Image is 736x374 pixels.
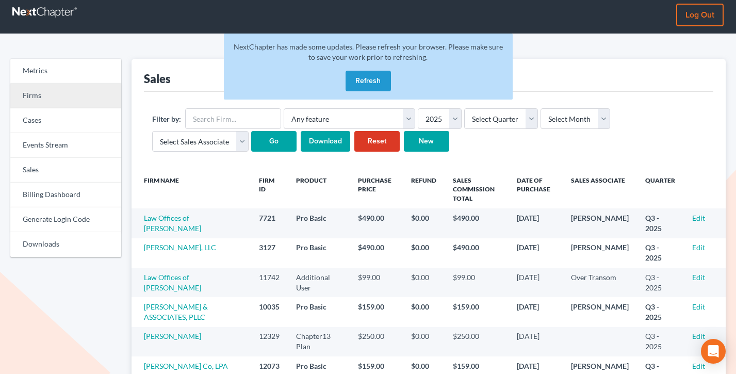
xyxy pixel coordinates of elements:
[144,273,201,292] a: Law Offices of [PERSON_NAME]
[350,268,403,297] td: $99.00
[144,71,171,86] div: Sales
[445,297,509,327] td: $159.00
[403,170,445,208] th: Refund
[144,332,201,340] a: [PERSON_NAME]
[152,113,181,124] label: Filter by:
[692,332,705,340] a: Edit
[445,238,509,268] td: $490.00
[144,214,201,233] a: Law Offices of [PERSON_NAME]
[251,297,288,327] td: 10035
[637,268,684,297] td: Q3 - 2025
[637,327,684,356] td: Q3 - 2025
[563,208,637,238] td: [PERSON_NAME]
[354,131,400,152] a: Reset
[288,297,350,327] td: Pro Basic
[10,232,121,257] a: Downloads
[692,214,705,222] a: Edit
[251,170,288,208] th: Firm ID
[251,327,288,356] td: 12329
[445,208,509,238] td: $490.00
[563,170,637,208] th: Sales Associate
[637,297,684,327] td: Q3 - 2025
[509,238,563,268] td: [DATE]
[132,170,251,208] th: Firm Name
[350,170,403,208] th: Purchase Price
[509,327,563,356] td: [DATE]
[701,339,726,364] div: Open Intercom Messenger
[10,207,121,232] a: Generate Login Code
[185,108,281,129] input: Search Firm...
[509,297,563,327] td: [DATE]
[251,268,288,297] td: 11742
[350,208,403,238] td: $490.00
[288,327,350,356] td: Chapter13 Plan
[144,243,216,252] a: [PERSON_NAME], LLC
[403,238,445,268] td: $0.00
[692,273,705,282] a: Edit
[10,133,121,158] a: Events Stream
[288,268,350,297] td: Additional User
[288,208,350,238] td: Pro Basic
[10,108,121,133] a: Cases
[251,238,288,268] td: 3127
[350,327,403,356] td: $250.00
[403,327,445,356] td: $0.00
[350,238,403,268] td: $490.00
[10,158,121,183] a: Sales
[251,131,297,152] input: Go
[10,183,121,207] a: Billing Dashboard
[563,297,637,327] td: [PERSON_NAME]
[301,131,350,152] input: Download
[692,362,705,370] a: Edit
[509,170,563,208] th: Date of Purchase
[288,238,350,268] td: Pro Basic
[563,238,637,268] td: [PERSON_NAME]
[637,238,684,268] td: Q3 - 2025
[692,302,705,311] a: Edit
[251,208,288,238] td: 7721
[692,243,705,252] a: Edit
[144,302,208,321] a: [PERSON_NAME] & ASSOCIATES, PLLC
[509,208,563,238] td: [DATE]
[445,268,509,297] td: $99.00
[509,268,563,297] td: [DATE]
[144,362,228,370] a: [PERSON_NAME] Co, LPA
[288,170,350,208] th: Product
[346,71,391,91] button: Refresh
[10,59,121,84] a: Metrics
[403,297,445,327] td: $0.00
[350,297,403,327] td: $159.00
[10,84,121,108] a: Firms
[403,208,445,238] td: $0.00
[676,4,724,26] a: Log out
[637,170,684,208] th: Quarter
[234,42,503,61] span: NextChapter has made some updates. Please refresh your browser. Please make sure to save your wor...
[637,208,684,238] td: Q3 - 2025
[445,170,509,208] th: Sales Commission Total
[403,268,445,297] td: $0.00
[404,131,449,152] a: New
[445,327,509,356] td: $250.00
[563,268,637,297] td: Over Transom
